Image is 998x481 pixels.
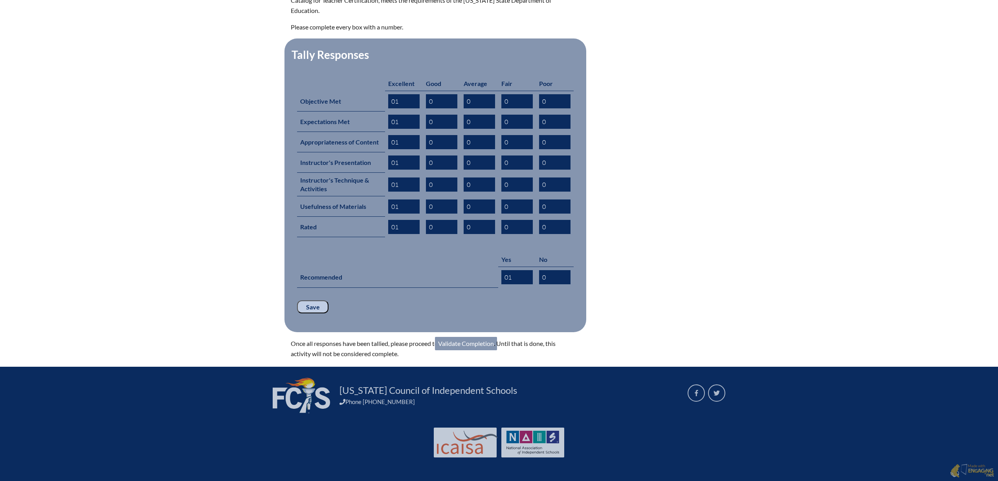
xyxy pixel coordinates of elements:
th: Recommended [297,267,498,288]
th: Usefulness of Materials [297,196,385,217]
input: Save [297,300,328,314]
legend: Tally Responses [291,48,370,61]
div: Phone [PHONE_NUMBER] [339,398,678,405]
img: NAIS Logo [506,431,559,454]
th: Fair [498,76,536,91]
a: Validate Completion [435,337,497,350]
img: Engaging - Bring it online [950,464,960,478]
img: Int'l Council Advancing Independent School Accreditation logo [437,431,497,454]
th: Excellent [385,76,423,91]
img: Engaging - Bring it online [961,464,969,475]
th: Average [460,76,498,91]
th: Instructor's Technique & Activities [297,173,385,196]
img: FCIS_logo_white [273,378,330,413]
a: [US_STATE] Council of Independent Schools [336,384,520,397]
th: Yes [498,252,536,267]
th: Objective Met [297,91,385,112]
img: Engaging - Bring it online [968,468,994,477]
th: No [536,252,574,267]
th: Good [423,76,460,91]
th: Rated [297,217,385,237]
th: Instructor's Presentation [297,152,385,173]
th: Poor [536,76,574,91]
p: Once all responses have been tallied, please proceed to . Until that is done, this activity will ... [291,338,567,359]
a: Made with [947,462,997,480]
p: Made with [968,464,994,478]
p: Please complete every box with a number. [291,22,567,32]
th: Appropriateness of Content [297,132,385,152]
th: Expectations Met [297,112,385,132]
